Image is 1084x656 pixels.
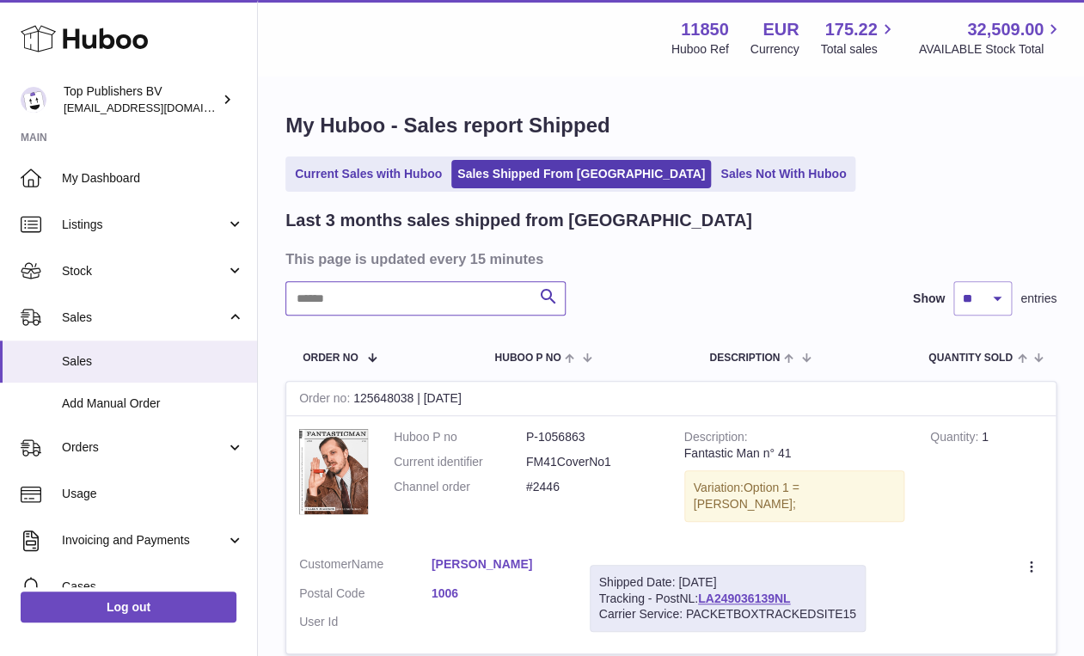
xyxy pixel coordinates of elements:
span: AVAILABLE Stock Total [918,41,1063,58]
td: 1 [917,416,1056,543]
span: Cases [62,579,244,595]
span: 175.22 [824,18,877,41]
img: 118501757509023.jpg [299,429,368,514]
span: Sales [62,310,226,326]
span: Stock [62,263,226,279]
a: LA249036139NL [698,592,790,605]
span: Quantity Sold [928,353,1013,364]
div: Huboo Ref [671,41,729,58]
span: Customer [299,557,352,571]
a: [PERSON_NAME] [432,556,564,573]
div: 125648038 | [DATE] [286,382,1056,416]
a: 1006 [432,585,564,602]
div: Variation: [684,470,904,522]
span: [EMAIL_ADDRESS][DOMAIN_NAME] [64,101,253,114]
span: Invoicing and Payments [62,532,226,549]
span: Orders [62,439,226,456]
a: 175.22 Total sales [820,18,897,58]
div: Shipped Date: [DATE] [599,574,856,591]
strong: Quantity [930,430,982,448]
div: Carrier Service: PACKETBOXTRACKEDSITE15 [599,606,856,622]
div: Fantastic Man n° 41 [684,445,904,462]
dd: FM41CoverNo1 [526,454,658,470]
dt: Name [299,556,432,577]
strong: EUR [762,18,799,41]
dt: Huboo P no [394,429,526,445]
span: Option 1 = [PERSON_NAME]; [694,481,799,511]
span: 32,509.00 [967,18,1044,41]
span: Huboo P no [494,353,560,364]
img: accounts@fantasticman.com [21,87,46,113]
span: Usage [62,486,244,502]
span: entries [1020,291,1056,307]
dt: Current identifier [394,454,526,470]
strong: Order no [299,391,353,409]
div: Currency [750,41,799,58]
span: Order No [303,353,358,364]
a: Current Sales with Huboo [289,160,448,188]
a: Sales Not With Huboo [714,160,852,188]
span: Total sales [820,41,897,58]
div: Tracking - PostNL: [590,565,866,633]
h1: My Huboo - Sales report Shipped [285,112,1056,139]
dd: P-1056863 [526,429,658,445]
a: Log out [21,592,236,622]
h2: Last 3 months sales shipped from [GEOGRAPHIC_DATA] [285,209,752,232]
dt: Postal Code [299,585,432,606]
label: Show [913,291,945,307]
strong: Description [684,430,748,448]
dd: #2446 [526,479,658,495]
span: Sales [62,353,244,370]
span: Description [709,353,780,364]
span: Listings [62,217,226,233]
dt: Channel order [394,479,526,495]
span: My Dashboard [62,170,244,187]
span: Add Manual Order [62,395,244,412]
a: Sales Shipped From [GEOGRAPHIC_DATA] [451,160,711,188]
div: Top Publishers BV [64,83,218,116]
a: 32,509.00 AVAILABLE Stock Total [918,18,1063,58]
strong: 11850 [681,18,729,41]
h3: This page is updated every 15 minutes [285,249,1052,268]
dt: User Id [299,614,432,630]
